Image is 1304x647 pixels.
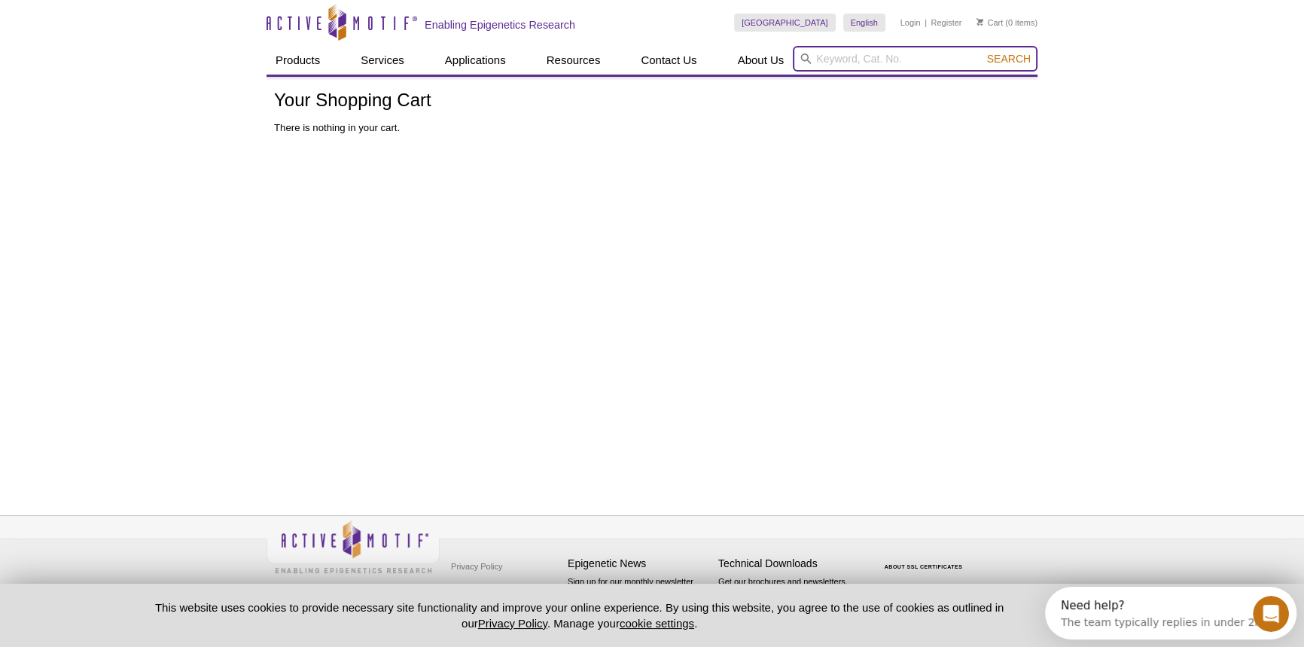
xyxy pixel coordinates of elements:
h1: Your Shopping Cart [274,90,1030,112]
button: cookie settings [620,617,694,630]
a: Contact Us [632,46,705,75]
table: Click to Verify - This site chose Symantec SSL for secure e-commerce and confidential communicati... [869,542,982,575]
div: The team typically replies in under 2m [16,25,220,41]
div: Need help? [16,13,220,25]
p: There is nothing in your cart. [274,121,1030,135]
img: Your Cart [976,18,983,26]
a: ABOUT SSL CERTIFICATES [885,564,963,569]
a: Login [900,17,921,28]
button: Search [983,52,1035,66]
a: Privacy Policy [447,555,506,578]
p: This website uses cookies to provide necessary site functionality and improve your online experie... [129,600,1030,631]
a: Privacy Policy [478,617,547,630]
p: Get our brochures and newsletters, or request them by mail. [718,575,861,614]
a: Applications [436,46,515,75]
span: Search [987,53,1031,65]
a: Cart [976,17,1003,28]
a: Terms & Conditions [447,578,526,600]
img: Active Motif, [267,516,440,577]
iframe: Intercom live chat discovery launcher [1045,587,1296,639]
a: About Us [729,46,794,75]
h4: Epigenetic News [568,557,711,570]
input: Keyword, Cat. No. [793,46,1037,72]
p: Sign up for our monthly newsletter highlighting recent publications in the field of epigenetics. [568,575,711,627]
a: Products [267,46,329,75]
div: Open Intercom Messenger [6,6,264,47]
a: English [843,14,885,32]
a: [GEOGRAPHIC_DATA] [734,14,836,32]
h2: Enabling Epigenetics Research [425,18,575,32]
iframe: Intercom live chat [1253,596,1289,632]
li: (0 items) [976,14,1037,32]
h4: Technical Downloads [718,557,861,570]
li: | [925,14,927,32]
a: Resources [538,46,610,75]
a: Register [931,17,961,28]
a: Services [352,46,413,75]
